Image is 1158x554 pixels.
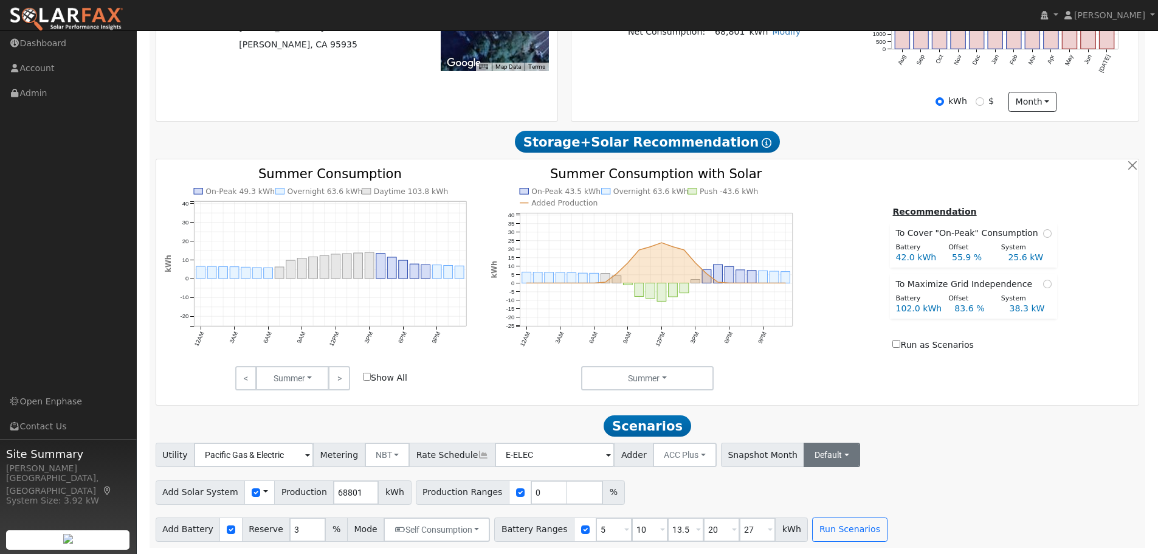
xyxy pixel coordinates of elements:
[495,443,615,467] input: Select a Rate Schedule
[185,275,188,282] text: 0
[876,38,886,44] text: 500
[363,373,371,381] input: Show All
[773,282,776,285] circle: onclick=""
[936,97,944,106] input: kWh
[545,272,554,283] rect: onclick=""
[883,46,886,52] text: 0
[156,480,246,505] span: Add Solar System
[582,282,584,285] circle: onclick=""
[508,229,515,235] text: 30
[757,331,768,345] text: 9PM
[571,282,573,285] circle: onclick=""
[264,268,273,279] rect: onclick=""
[945,251,1001,264] div: 55.9 %
[1003,302,1058,315] div: 38.3 kW
[506,322,515,329] text: -25
[646,283,655,299] rect: onclick=""
[207,266,216,279] rect: onclick=""
[990,54,1001,65] text: Jan
[509,288,515,295] text: -5
[180,294,188,301] text: -10
[506,314,515,320] text: -20
[444,266,453,279] rect: onclick=""
[694,261,697,264] circle: onclick=""
[702,269,711,283] rect: onclick=""
[581,366,714,390] button: Summer
[895,278,1037,291] span: To Maximize Grid Independence
[616,272,618,275] circle: onclick=""
[519,331,532,347] text: 12AM
[205,187,275,196] text: On-Peak 49.3 kWh
[626,23,707,41] td: Net Consumption:
[948,95,967,108] label: kWh
[889,294,942,304] div: Battery
[256,366,329,390] button: Summer
[347,518,384,542] span: Mode
[689,331,700,345] text: 3PM
[613,187,689,196] text: Overnight 63.6 kWh
[374,187,449,196] text: Daytime 103.8 kWh
[376,254,385,279] rect: onclick=""
[63,534,73,544] img: retrieve
[772,27,801,36] a: Modify
[680,283,689,293] rect: onclick=""
[241,268,250,279] rect: onclick=""
[274,480,334,505] span: Production
[193,331,205,347] text: 12AM
[590,273,599,283] rect: onclick=""
[455,266,464,279] rect: onclick=""
[230,267,239,279] rect: onclick=""
[528,63,545,70] a: Terms (opens in new tab)
[638,249,641,251] circle: onclick=""
[242,518,291,542] span: Reserve
[976,97,984,106] input: $
[624,283,633,285] rect: onclick=""
[421,265,430,279] rect: onclick=""
[708,23,747,41] td: 68,801
[295,331,306,345] text: 9AM
[399,260,408,279] rect: onclick=""
[683,249,686,251] circle: onclick=""
[384,518,490,542] button: Self Consumption
[601,274,610,283] rect: onclick=""
[654,331,667,347] text: 12PM
[602,480,624,505] span: %
[328,331,340,347] text: 12PM
[762,138,771,148] i: Show Help
[218,267,227,279] rect: onclick=""
[994,294,1047,304] div: System
[537,282,539,285] circle: onclick=""
[490,261,498,279] text: kWh
[387,257,396,279] rect: onclick=""
[102,486,113,496] a: Map
[604,415,691,437] span: Scenarios
[942,294,995,304] div: Offset
[479,63,488,71] button: Keyboard shortcuts
[994,243,1047,253] div: System
[531,187,601,196] text: On-Peak 43.5 kWh
[942,243,995,253] div: Offset
[444,55,484,71] img: Google
[378,480,411,505] span: kWh
[235,366,257,390] a: <
[804,443,860,467] button: Default
[275,267,284,279] rect: onclick=""
[363,331,374,345] text: 3PM
[657,283,666,302] rect: onclick=""
[182,257,188,263] text: 10
[812,518,887,542] button: Run Scenarios
[506,297,515,303] text: -10
[182,219,188,226] text: 30
[889,243,942,253] div: Battery
[892,340,900,348] input: Run as Scenarios
[653,443,717,467] button: ACC Plus
[736,270,745,283] rect: onclick=""
[365,443,410,467] button: NBT
[614,443,653,467] span: Adder
[511,280,514,286] text: 0
[6,494,130,507] div: System Size: 3.92 kW
[714,265,723,283] rect: onclick=""
[567,273,576,283] rect: onclick=""
[287,187,362,196] text: Overnight 63.6 kWh
[325,518,347,542] span: %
